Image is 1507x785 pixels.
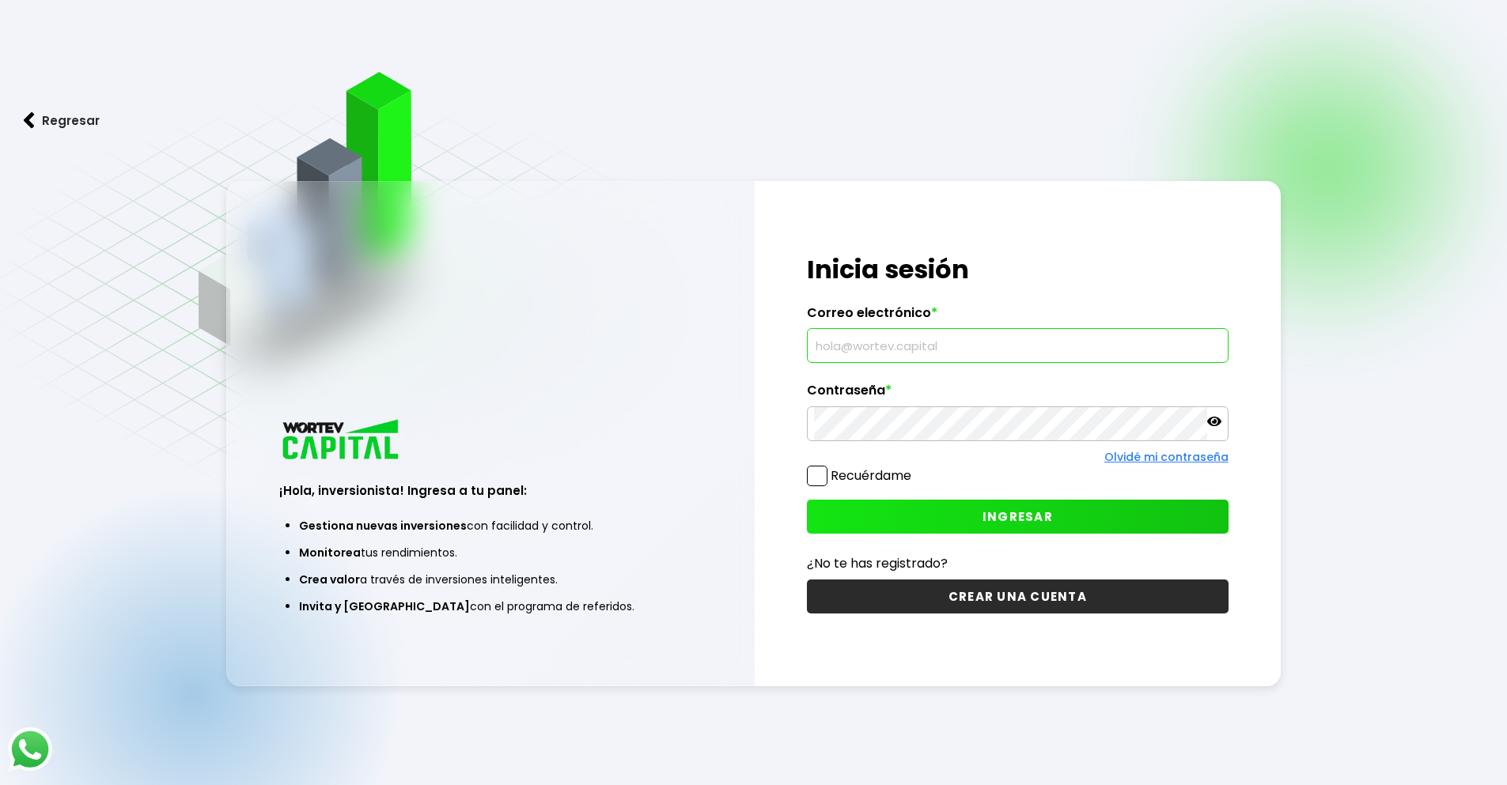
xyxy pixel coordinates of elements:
[299,539,681,566] li: tus rendimientos.
[807,553,1229,613] a: ¿No te has registrado?CREAR UNA CUENTA
[1104,449,1229,465] a: Olvidé mi contraseña
[807,383,1229,406] label: Contraseña
[299,545,361,560] span: Monitorea
[299,518,467,534] span: Gestiona nuevas inversiones
[814,329,1221,362] input: hola@wortev.capital
[831,466,911,485] label: Recuérdame
[279,417,404,464] img: logo_wortev_capital
[983,508,1053,525] span: INGRESAR
[807,579,1229,613] button: CREAR UNA CUENTA
[807,305,1229,329] label: Correo electrónico
[299,512,681,539] li: con facilidad y control.
[299,566,681,593] li: a través de inversiones inteligentes.
[279,481,701,500] h3: ¡Hola, inversionista! Ingresa a tu panel:
[807,500,1229,534] button: INGRESAR
[299,572,360,587] span: Crea valor
[24,112,35,129] img: flecha izquierda
[8,727,52,772] img: logos_whatsapp-icon.242b2217.svg
[807,553,1229,573] p: ¿No te has registrado?
[299,598,470,614] span: Invita y [GEOGRAPHIC_DATA]
[299,593,681,620] li: con el programa de referidos.
[807,251,1229,289] h1: Inicia sesión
